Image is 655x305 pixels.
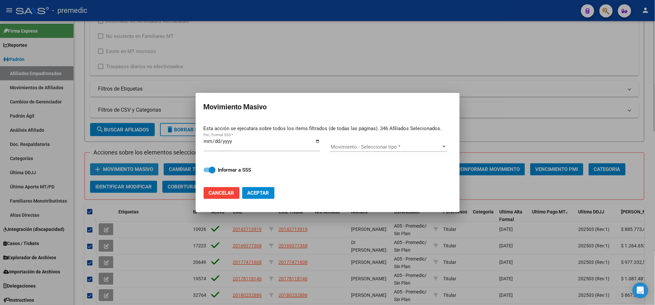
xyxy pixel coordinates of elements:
button: Cancelar [204,187,240,199]
button: Aceptar [242,187,275,199]
strong: Informar a SSS [218,167,251,173]
p: Esta acción se ejecutara sobre todos los items filtrados (de todas las páginas). 346 Afiliados Se... [204,125,452,132]
div: Open Intercom Messenger [633,283,648,298]
h2: Movimiento Masivo [204,101,452,113]
span: Movimiento - Seleccionar tipo * [331,144,441,150]
span: Aceptar [247,190,269,196]
span: Cancelar [209,190,234,196]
